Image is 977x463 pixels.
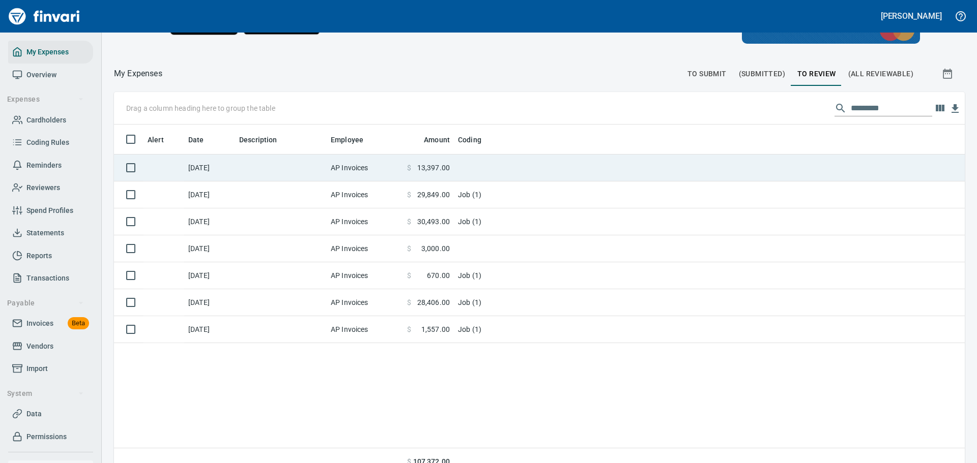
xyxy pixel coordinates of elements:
[932,101,947,116] button: Choose columns to display
[26,69,56,81] span: Overview
[184,289,235,316] td: [DATE]
[8,41,93,64] a: My Expenses
[6,4,82,28] img: Finvari
[424,134,450,146] span: Amount
[188,134,217,146] span: Date
[327,155,403,181] td: AP Invoices
[26,317,53,330] span: Invoices
[7,387,84,400] span: System
[188,134,204,146] span: Date
[327,289,403,316] td: AP Invoices
[881,11,942,21] h5: [PERSON_NAME]
[26,46,69,58] span: My Expenses
[739,68,785,80] span: (Submitted)
[114,68,162,80] p: My Expenses
[407,217,411,227] span: $
[68,318,89,329] span: Beta
[3,90,88,109] button: Expenses
[327,262,403,289] td: AP Invoices
[148,134,164,146] span: Alert
[417,163,450,173] span: 13,397.00
[114,68,162,80] nav: breadcrumb
[417,297,450,307] span: 28,406.00
[417,190,450,200] span: 29,849.00
[947,101,963,116] button: Download Table
[26,272,69,285] span: Transactions
[3,384,88,403] button: System
[454,262,708,289] td: Job (1)
[8,335,93,358] a: Vendors
[458,134,495,146] span: Coding
[427,270,450,281] span: 670.00
[8,267,93,290] a: Transactions
[454,289,708,316] td: Job (1)
[26,159,62,172] span: Reminders
[454,208,708,235] td: Job (1)
[126,103,275,113] p: Drag a column heading here to group the table
[407,243,411,254] span: $
[932,61,965,86] button: Show transactions within a particular date range
[8,244,93,267] a: Reports
[26,362,48,375] span: Import
[184,155,235,181] td: [DATE]
[148,134,177,146] span: Alert
[421,243,450,254] span: 3,000.00
[458,134,481,146] span: Coding
[8,222,93,244] a: Statements
[327,181,403,208] td: AP Invoices
[331,134,363,146] span: Employee
[26,430,67,443] span: Permissions
[8,131,93,154] a: Coding Rules
[797,68,836,80] span: To Review
[26,408,42,420] span: Data
[407,190,411,200] span: $
[26,136,69,149] span: Coding Rules
[8,109,93,132] a: Cardholders
[331,134,377,146] span: Employee
[239,134,277,146] span: Description
[848,68,913,80] span: (All Reviewable)
[411,134,450,146] span: Amount
[454,316,708,343] td: Job (1)
[26,340,53,353] span: Vendors
[327,208,403,235] td: AP Invoices
[184,316,235,343] td: [DATE]
[878,8,944,24] button: [PERSON_NAME]
[8,357,93,380] a: Import
[8,425,93,448] a: Permissions
[327,316,403,343] td: AP Invoices
[3,294,88,313] button: Payable
[8,403,93,425] a: Data
[184,262,235,289] td: [DATE]
[407,324,411,334] span: $
[239,134,291,146] span: Description
[8,154,93,177] a: Reminders
[8,64,93,86] a: Overview
[184,208,235,235] td: [DATE]
[26,204,73,217] span: Spend Profiles
[421,324,450,334] span: 1,557.00
[407,270,411,281] span: $
[407,297,411,307] span: $
[26,250,52,262] span: Reports
[8,199,93,222] a: Spend Profiles
[417,217,450,227] span: 30,493.00
[26,227,64,239] span: Statements
[26,114,66,127] span: Cardholders
[327,235,403,262] td: AP Invoices
[8,312,93,335] a: InvoicesBeta
[8,176,93,199] a: Reviewers
[184,235,235,262] td: [DATE]
[454,181,708,208] td: Job (1)
[7,93,84,106] span: Expenses
[26,181,60,194] span: Reviewers
[184,181,235,208] td: [DATE]
[687,68,727,80] span: To Submit
[407,163,411,173] span: $
[7,297,84,310] span: Payable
